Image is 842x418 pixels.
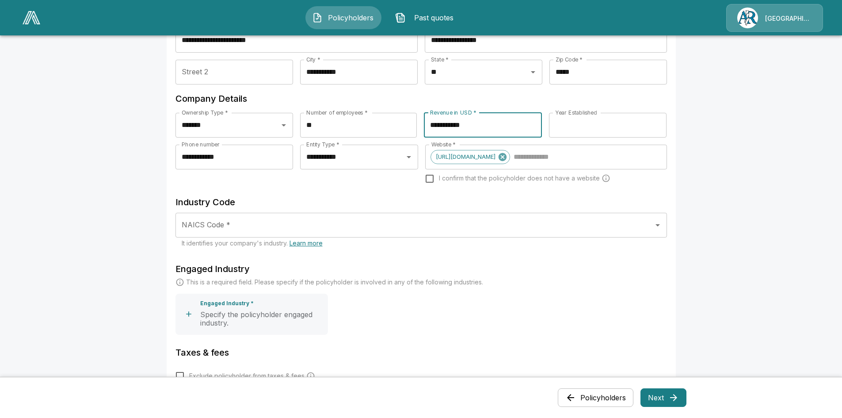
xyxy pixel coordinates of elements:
[556,56,583,63] label: Zip Code *
[182,141,220,148] label: Phone number
[306,141,339,148] label: Entity Type *
[200,311,324,328] p: Specify the policyholder engaged industry.
[558,388,633,407] button: Policyholders
[431,141,456,148] label: Website *
[175,345,667,360] h6: Taxes & fees
[312,12,323,23] img: Policyholders Icon
[189,372,305,380] span: Exclude policyholder from taxes & fees
[395,12,406,23] img: Past quotes Icon
[403,151,415,163] button: Open
[640,388,686,407] button: Next
[527,66,539,78] button: Open
[175,294,328,335] button: Engaged Industry *Specify the policyholder engaged industry.
[290,239,323,247] a: Learn more
[431,150,510,164] div: [URL][DOMAIN_NAME]
[306,56,320,63] label: City *
[182,109,228,116] label: Ownership Type *
[439,174,600,183] span: I confirm that the policyholder does not have a website
[175,262,667,276] h6: Engaged Industry
[278,119,290,131] button: Open
[182,239,323,247] span: It identifies your company's industry.
[175,92,667,106] h6: Company Details
[326,12,375,23] span: Policyholders
[431,56,449,63] label: State *
[409,12,458,23] span: Past quotes
[305,6,381,29] button: Policyholders IconPolicyholders
[306,372,315,380] svg: Carrier and processing fees will still be applied
[602,174,610,183] svg: Carriers run a cyber security scan on the policyholders' websites. Please enter a website wheneve...
[186,278,483,287] p: This is a required field. Please specify if the policyholder is involved in any of the following ...
[23,11,40,24] img: AA Logo
[306,109,368,116] label: Number of employees *
[555,109,597,116] label: Year Established
[200,300,254,307] p: Engaged Industry *
[430,109,476,116] label: Revenue in USD *
[431,152,500,162] span: [URL][DOMAIN_NAME]
[389,6,465,29] button: Past quotes IconPast quotes
[652,219,664,231] button: Open
[175,195,667,209] h6: Industry Code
